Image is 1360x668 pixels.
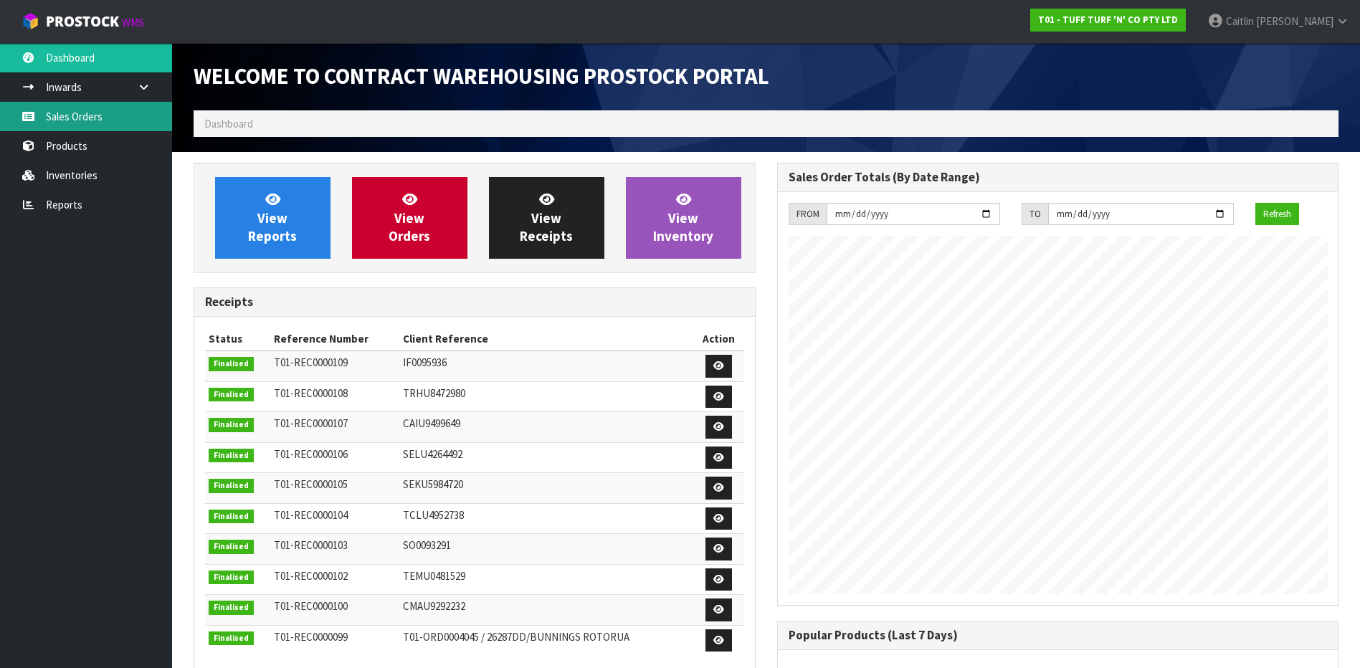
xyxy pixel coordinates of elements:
span: SELU4264492 [403,447,462,461]
div: FROM [789,203,827,226]
a: ViewOrders [352,177,467,259]
a: ViewReports [215,177,331,259]
span: T01-REC0000103 [274,538,348,552]
span: View Receipts [520,191,573,244]
span: View Reports [248,191,297,244]
span: Finalised [209,540,254,554]
span: ProStock [46,12,119,31]
span: T01-REC0000107 [274,416,348,430]
button: Refresh [1255,203,1299,226]
th: Client Reference [399,328,694,350]
span: Finalised [209,418,254,432]
h3: Popular Products (Last 7 Days) [789,629,1328,642]
span: Caitlin [1226,14,1254,28]
span: View Orders [389,191,430,244]
h3: Receipts [205,295,744,309]
span: T01-ORD0004045 / 26287DD/BUNNINGS ROTORUA [403,630,629,644]
span: Welcome to Contract Warehousing ProStock Portal [194,62,769,90]
strong: T01 - TUFF TURF 'N' CO PTY LTD [1038,14,1178,26]
span: CAIU9499649 [403,416,460,430]
div: TO [1022,203,1048,226]
span: SEKU5984720 [403,477,463,491]
span: T01-REC0000106 [274,447,348,461]
span: [PERSON_NAME] [1256,14,1333,28]
span: T01-REC0000102 [274,569,348,583]
a: ViewReceipts [489,177,604,259]
span: Finalised [209,388,254,402]
span: Finalised [209,631,254,646]
span: T01-REC0000109 [274,356,348,369]
span: Finalised [209,601,254,615]
span: TRHU8472980 [403,386,465,400]
img: cube-alt.png [22,12,39,30]
span: T01-REC0000104 [274,508,348,522]
span: View Inventory [653,191,713,244]
span: T01-REC0000100 [274,599,348,613]
th: Reference Number [270,328,399,350]
span: T01-REC0000108 [274,386,348,400]
span: T01-REC0000105 [274,477,348,491]
th: Status [205,328,270,350]
small: WMS [122,16,144,29]
a: ViewInventory [626,177,741,259]
span: Finalised [209,510,254,524]
span: TCLU4952738 [403,508,464,522]
span: Finalised [209,479,254,493]
span: SO0093291 [403,538,451,552]
span: Finalised [209,449,254,463]
span: CMAU9292232 [403,599,465,613]
span: T01-REC0000099 [274,630,348,644]
span: Finalised [209,357,254,371]
h3: Sales Order Totals (By Date Range) [789,171,1328,184]
span: Finalised [209,571,254,585]
span: Dashboard [204,117,253,130]
span: IF0095936 [403,356,447,369]
span: TEMU0481529 [403,569,465,583]
th: Action [694,328,743,350]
